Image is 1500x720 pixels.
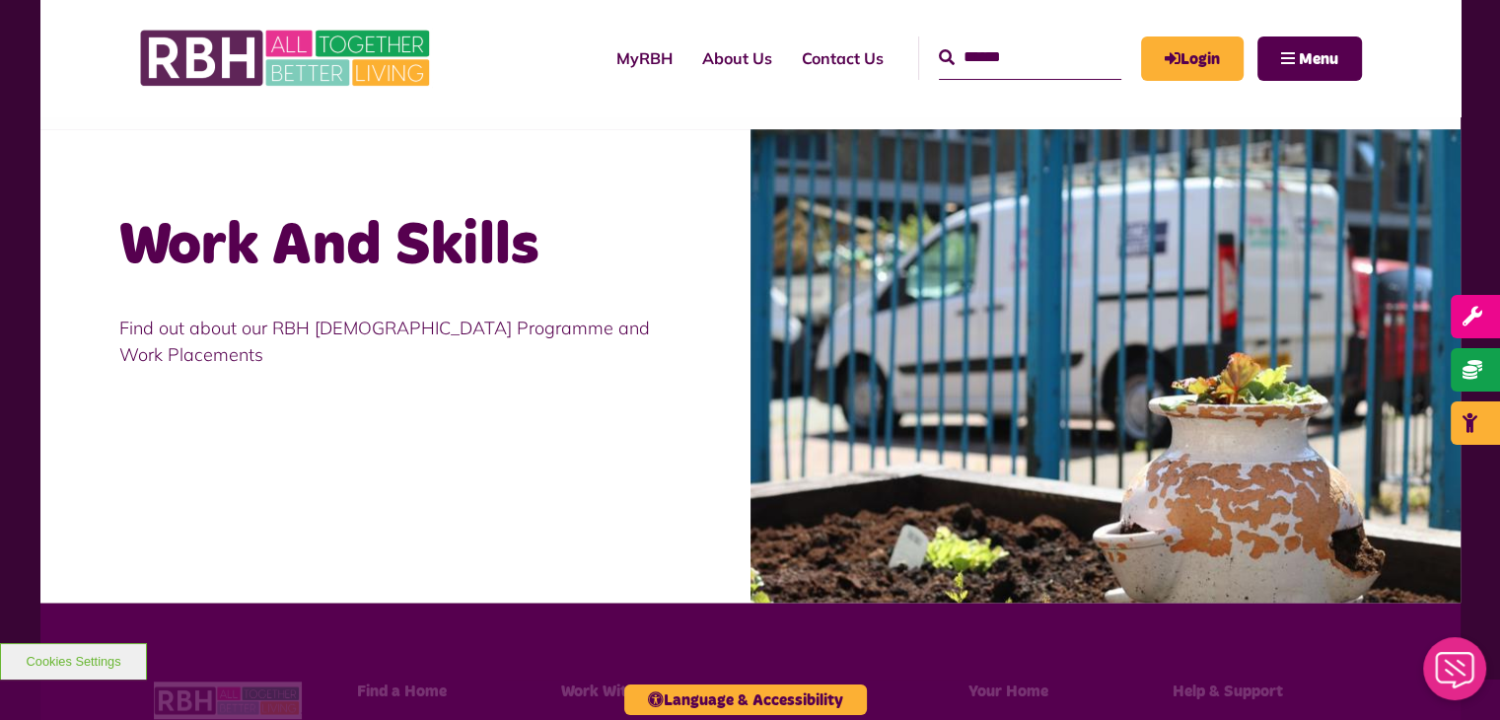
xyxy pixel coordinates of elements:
iframe: Netcall Web Assistant for live chat [1411,631,1500,720]
a: MyRBH [1141,36,1244,81]
p: Find out about our RBH [DEMOGRAPHIC_DATA] Programme and Work Placements [119,315,672,368]
input: Search [939,36,1121,79]
h2: Work And Skills [119,208,672,285]
button: Language & Accessibility [624,684,867,715]
a: Contact Us [787,32,898,85]
button: Navigation [1257,36,1362,81]
img: RBH [139,20,435,97]
a: MyRBH [602,32,687,85]
a: About Us [687,32,787,85]
img: Picture1 [750,129,1461,603]
span: Menu [1299,51,1338,67]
